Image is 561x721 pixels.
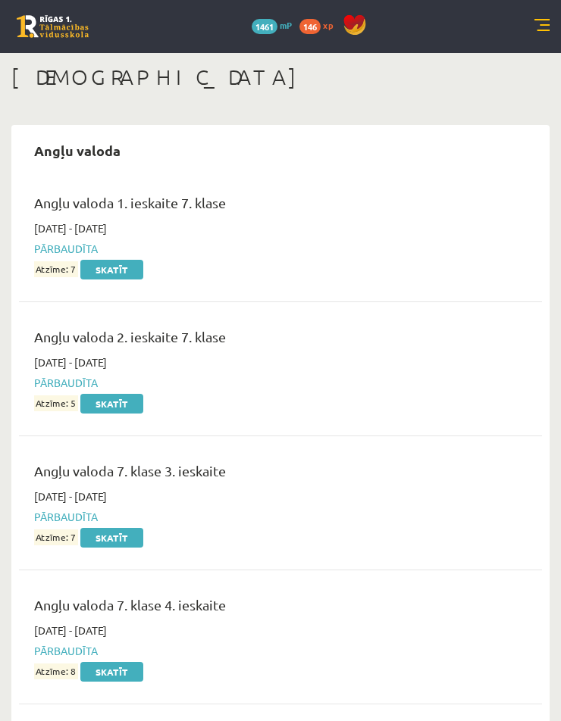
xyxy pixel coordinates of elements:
span: 1461 [252,19,277,34]
span: Pārbaudīta [34,375,504,391]
span: [DATE] - [DATE] [34,488,107,504]
span: mP [280,19,292,31]
a: Skatīt [80,394,143,414]
a: 146 xp [299,19,340,31]
div: Angļu valoda 7. klase 4. ieskaite [34,595,504,623]
span: 146 [299,19,321,34]
span: Pārbaudīta [34,241,504,257]
span: Atzīme: 7 [34,261,78,277]
a: Skatīt [80,662,143,682]
span: [DATE] - [DATE] [34,220,107,236]
span: Pārbaudīta [34,643,504,659]
h1: [DEMOGRAPHIC_DATA] [11,64,550,90]
a: Rīgas 1. Tālmācības vidusskola [17,15,89,38]
span: [DATE] - [DATE] [34,623,107,638]
span: [DATE] - [DATE] [34,354,107,370]
span: Atzīme: 8 [34,663,78,679]
div: Angļu valoda 2. ieskaite 7. klase [34,326,504,354]
h2: Angļu valoda [19,133,136,168]
a: Skatīt [80,260,143,279]
div: Angļu valoda 7. klase 3. ieskaite [34,460,504,488]
a: Skatīt [80,528,143,548]
span: Atzīme: 5 [34,395,78,411]
div: Angļu valoda 1. ieskaite 7. klase [34,192,504,220]
span: Pārbaudīta [34,509,504,525]
span: xp [323,19,333,31]
span: Atzīme: 7 [34,529,78,545]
